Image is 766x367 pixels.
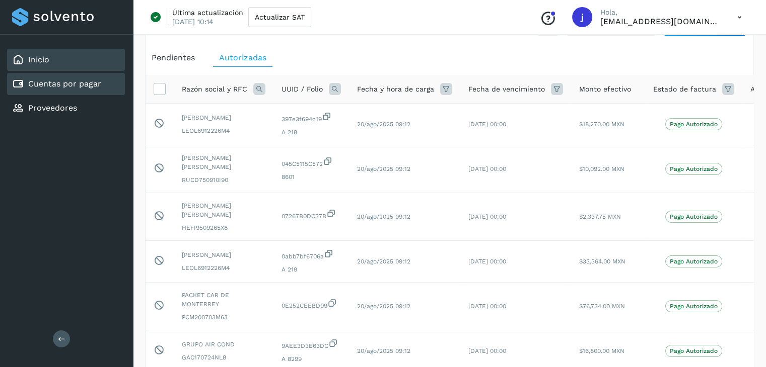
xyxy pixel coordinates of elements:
span: $76,734.00 MXN [579,303,625,310]
a: Cuentas por pagar [28,79,101,88]
button: Actualizar SAT [248,7,311,27]
span: 045C5115C572 [282,156,341,168]
span: 20/ago/2025 09:12 [357,121,410,128]
span: UUID / Folio [282,84,323,95]
p: Pago Autorizado [670,258,718,265]
span: [PERSON_NAME] [182,250,265,259]
p: Pago Autorizado [670,165,718,172]
span: Estado de factura [653,84,716,95]
p: Pago Autorizado [670,303,718,310]
span: HEFI9509265X8 [182,223,265,232]
span: RUCD750910I90 [182,175,265,185]
span: 20/ago/2025 09:12 [357,213,410,220]
span: 0abb7bf6706a [282,249,341,261]
a: Proveedores [28,103,77,113]
p: [DATE] 10:14 [172,17,214,26]
span: $2,337.75 MXN [579,213,621,220]
div: Proveedores [7,97,125,119]
span: [PERSON_NAME] [PERSON_NAME] [182,153,265,171]
span: GRUPO AIR COND [182,340,265,349]
span: 8601 [282,172,341,181]
span: A 219 [282,265,341,274]
span: A 8299 [282,354,341,363]
span: LEOL6912226M4 [182,126,265,135]
span: 9AEE3D3E63DC [282,338,341,350]
span: [DATE] 00:00 [468,121,506,128]
span: Monto efectivo [579,84,631,95]
span: 397e3f694c19 [282,112,341,124]
span: Fecha de vencimiento [468,84,545,95]
p: Pago Autorizado [670,121,718,128]
span: 20/ago/2025 09:12 [357,303,410,310]
span: $10,092.00 MXN [579,165,624,172]
p: Pago Autorizado [670,213,718,220]
span: A 218 [282,128,341,137]
span: PACKET CAR DE MONTERREY [182,291,265,309]
p: Pago Autorizado [670,347,718,354]
span: 20/ago/2025 09:12 [357,347,410,354]
span: 07267B0DC37B [282,209,341,221]
span: $16,800.00 MXN [579,347,624,354]
span: LEOL6912226M4 [182,263,265,272]
span: [PERSON_NAME] [182,113,265,122]
p: jrodriguez@kalapata.co [600,17,721,26]
span: 0E252CEEBD09 [282,298,341,310]
span: [PERSON_NAME] [PERSON_NAME] [182,201,265,219]
p: Hola, [600,8,721,17]
span: [DATE] 00:00 [468,213,506,220]
span: Razón social y RFC [182,84,247,95]
span: PCM200703M63 [182,313,265,322]
span: Fecha y hora de carga [357,84,434,95]
span: 20/ago/2025 09:12 [357,165,410,172]
p: Última actualización [172,8,243,17]
span: [DATE] 00:00 [468,303,506,310]
div: Cuentas por pagar [7,73,125,95]
span: GAC170724NL8 [182,353,265,362]
span: [DATE] 00:00 [468,347,506,354]
div: Inicio [7,49,125,71]
span: $18,270.00 MXN [579,121,624,128]
span: Actualizar SAT [255,14,305,21]
span: [DATE] 00:00 [468,258,506,265]
span: [DATE] 00:00 [468,165,506,172]
span: 20/ago/2025 09:12 [357,258,410,265]
span: Autorizadas [219,53,266,62]
span: $33,364.00 MXN [579,258,625,265]
a: Inicio [28,55,49,64]
span: Pendientes [152,53,195,62]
